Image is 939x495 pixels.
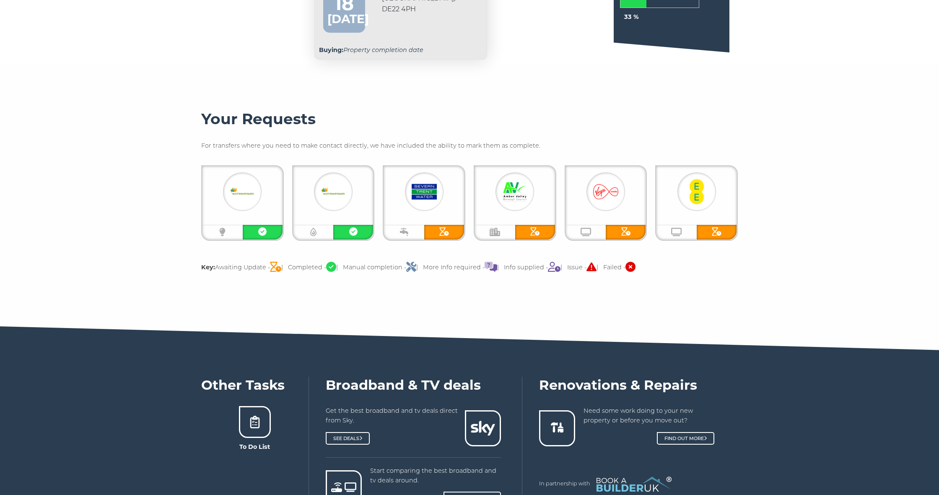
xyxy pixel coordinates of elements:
h4: Broadband & TV deals [326,377,514,393]
img: Scottish Power [230,179,255,204]
img: EE [684,179,709,204]
a: Find out more [657,432,714,445]
p: Need some work doing to your new property or before you move out? [584,406,714,426]
img: Severn Trent Water [412,179,437,204]
div: [DATE] [327,10,361,29]
a: To Do List [239,443,270,451]
p: For transfers where you need to make contact directly, we have included the ability to mark them ... [201,141,738,151]
strong: 33 % [624,13,639,21]
h4: Other Tasks [201,377,309,393]
p: In partnership with [539,470,727,488]
a: See Deals [326,432,370,445]
img: Sky_white_logo.png [470,420,495,437]
p: Start comparing the best broadband and tv deals around. [370,466,501,486]
p: Awaiting Update - | Completed - | Manual completion - | More Info required - | Info supplied - | ... [201,262,738,274]
img: Scottish Power [321,179,346,204]
a: To Do List [239,406,271,438]
em: Property completion date [319,46,423,54]
img: Virgin Media [593,179,618,204]
p: Get the best broadband and tv deals direct from Sky. [326,406,465,426]
strong: Key: [201,263,215,271]
img: BookABuilderUK [597,477,672,492]
h4: Renovations & Repairs [539,377,727,393]
strong: Buying: [319,46,343,54]
img: Amber Valley Borough Council [502,179,527,204]
h3: Your Requests [201,110,738,128]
